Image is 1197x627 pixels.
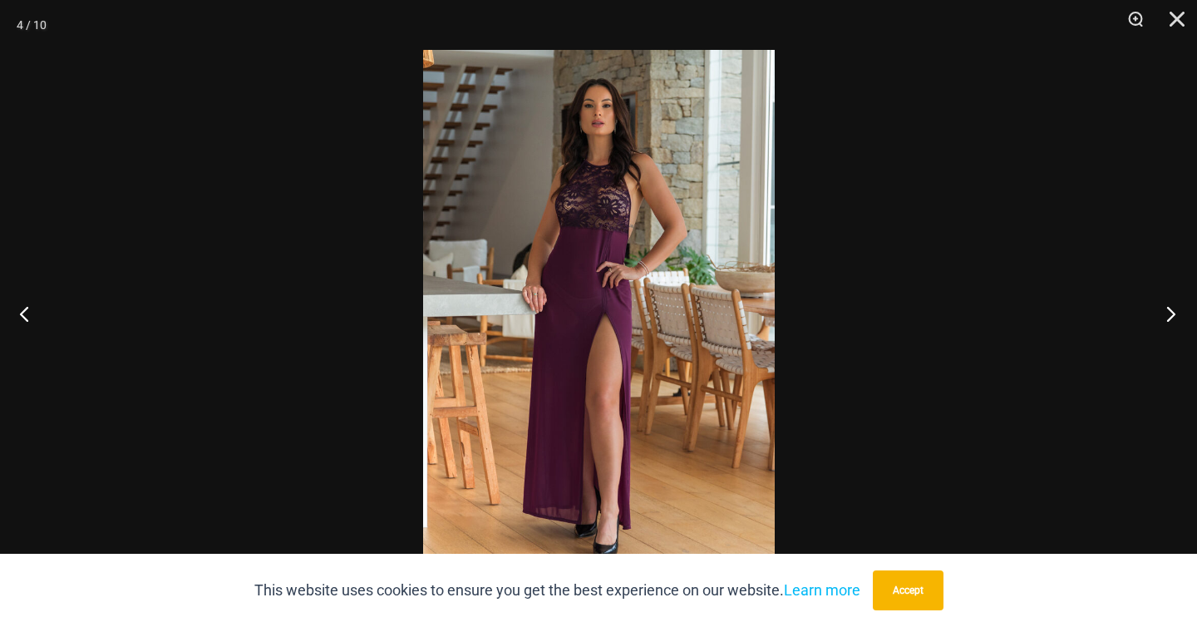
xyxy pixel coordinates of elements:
div: 4 / 10 [17,12,47,37]
img: Impulse Berry 596 Dress 01 [423,50,775,577]
p: This website uses cookies to ensure you get the best experience on our website. [254,578,860,603]
button: Accept [873,570,943,610]
button: Next [1135,272,1197,355]
a: Learn more [784,581,860,599]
